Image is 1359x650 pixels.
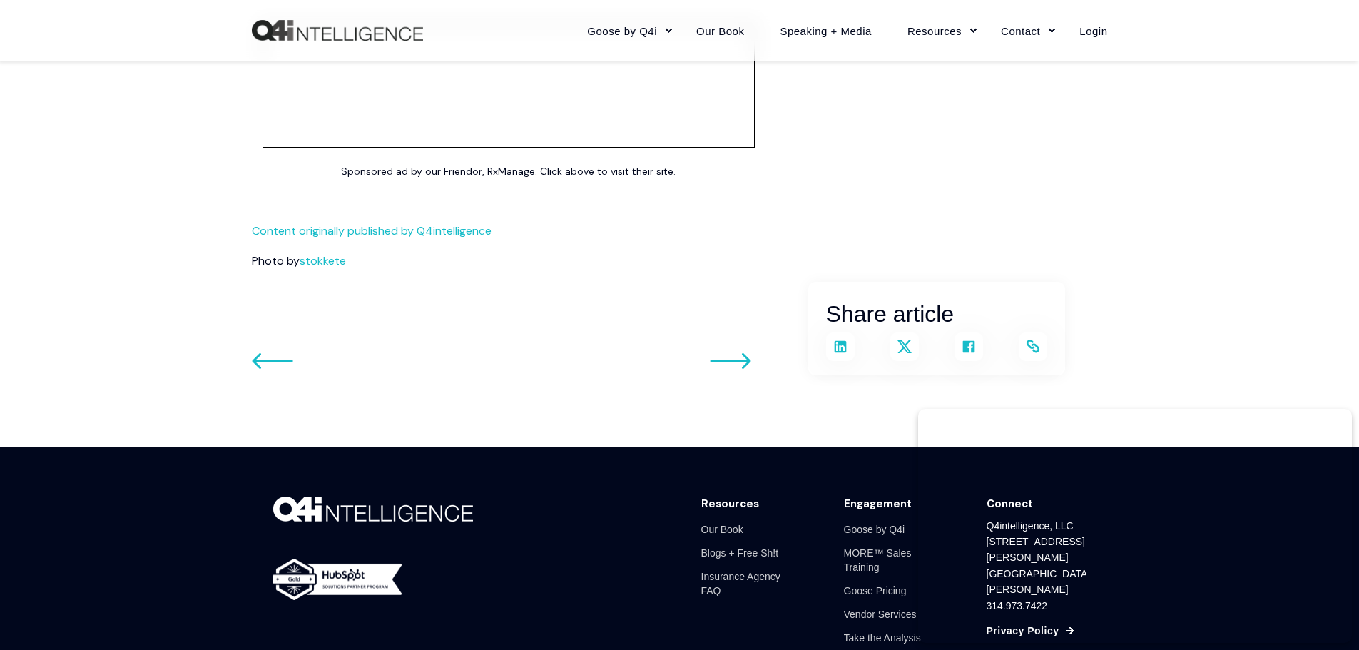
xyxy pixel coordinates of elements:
[273,497,473,522] img: Q4i-white-logo
[844,518,905,542] a: Goose by Q4i
[252,20,423,41] img: Q4intelligence, LLC logo
[252,20,423,41] a: Back to Home
[263,24,755,148] iframe: Embedded CTA
[918,409,1352,643] iframe: Popup CTA
[701,518,743,542] a: Our Book
[844,497,912,511] div: Engagement
[844,626,921,649] a: Take the Analysis
[273,559,402,600] img: gold-horizontal-white-2
[826,296,1047,332] h3: Share article
[701,518,801,603] div: Navigation Menu
[300,253,346,268] a: stokkete
[844,541,944,579] a: MORE™ Sales Training
[844,518,944,650] div: Navigation Menu
[252,253,300,268] span: Photo by
[844,602,917,626] a: Vendor Services
[701,564,801,602] a: Insurance Agency FAQ
[701,541,779,564] a: Blogs + Free Sh!t
[701,497,759,511] div: Resources
[341,165,676,178] span: Sponsored ad by our Friendor, RxManage. Click above to visit their site.
[252,223,492,238] a: Content originally published by Q4intelligence
[844,579,907,602] a: Goose Pricing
